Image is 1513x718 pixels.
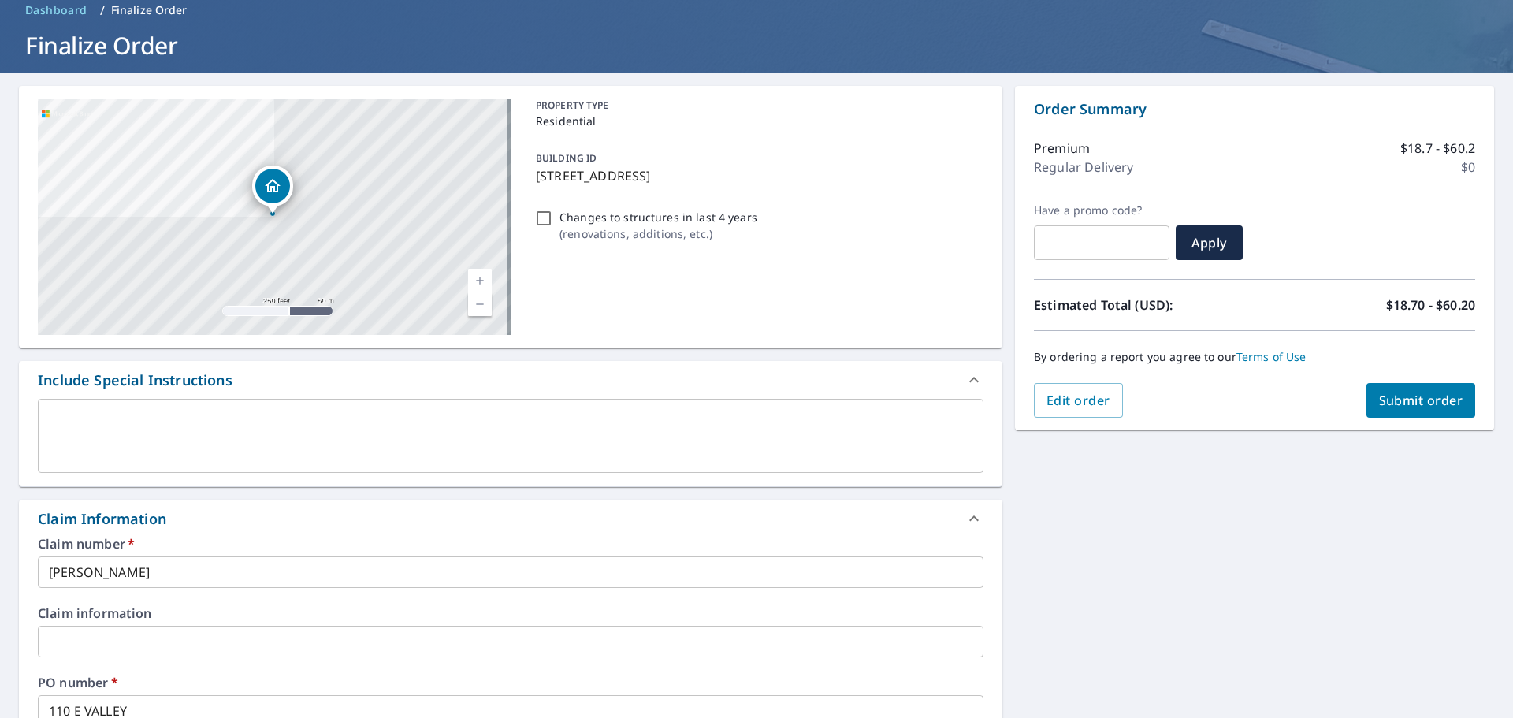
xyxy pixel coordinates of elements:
[1034,296,1255,314] p: Estimated Total (USD):
[559,225,757,242] p: ( renovations, additions, etc. )
[38,538,983,550] label: Claim number
[1034,158,1133,177] p: Regular Delivery
[536,166,977,185] p: [STREET_ADDRESS]
[1379,392,1463,409] span: Submit order
[1188,234,1230,251] span: Apply
[38,676,983,689] label: PO number
[468,269,492,292] a: Current Level 17, Zoom In
[38,508,166,530] div: Claim Information
[38,370,232,391] div: Include Special Instructions
[559,209,757,225] p: Changes to structures in last 4 years
[38,607,983,619] label: Claim information
[1034,383,1123,418] button: Edit order
[1400,139,1475,158] p: $18.7 - $60.2
[1046,392,1110,409] span: Edit order
[1034,350,1475,364] p: By ordering a report you agree to our
[1034,139,1090,158] p: Premium
[1034,203,1169,218] label: Have a promo code?
[1386,296,1475,314] p: $18.70 - $60.20
[19,361,1002,399] div: Include Special Instructions
[536,151,597,165] p: BUILDING ID
[19,500,1002,538] div: Claim Information
[19,29,1494,61] h1: Finalize Order
[1034,99,1475,120] p: Order Summary
[536,113,977,129] p: Residential
[1366,383,1476,418] button: Submit order
[1461,158,1475,177] p: $0
[536,99,977,113] p: PROPERTY TYPE
[1176,225,1243,260] button: Apply
[100,1,105,20] li: /
[252,166,293,214] div: Dropped pin, building 1, Residential property, 110 E Valley Creek Rd Plymouth Meeting, PA 19462
[111,2,188,18] p: Finalize Order
[1236,349,1307,364] a: Terms of Use
[25,2,87,18] span: Dashboard
[468,292,492,316] a: Current Level 17, Zoom Out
